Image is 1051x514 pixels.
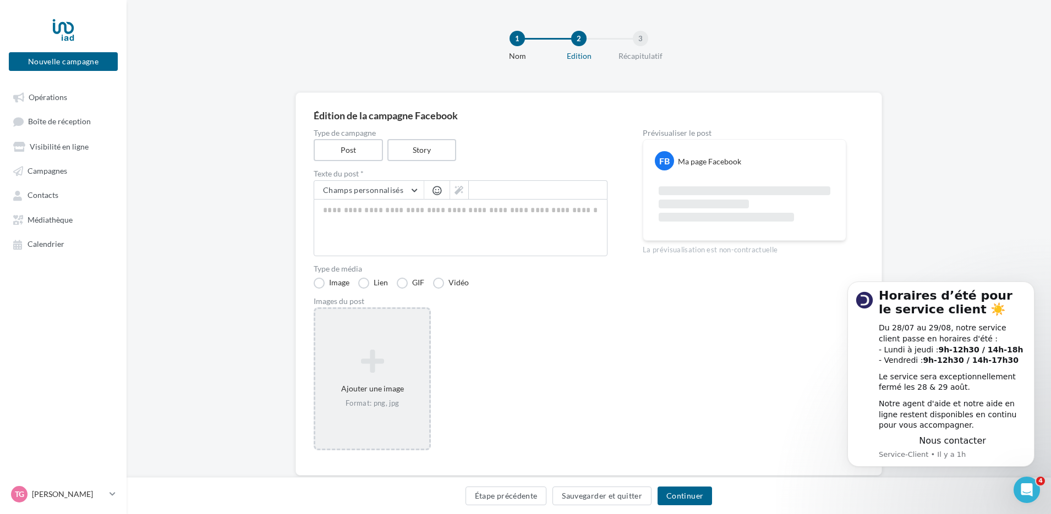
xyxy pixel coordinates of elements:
label: Vidéo [433,278,469,289]
a: Contacts [7,185,120,205]
div: La prévisualisation est non-contractuelle [643,241,846,255]
span: 4 [1036,477,1045,485]
span: Boîte de réception [28,117,91,126]
label: Image [314,278,349,289]
a: Campagnes [7,161,120,180]
button: Aide [176,343,220,387]
div: 3 [633,31,648,46]
button: Actualités [44,343,88,387]
div: Edition [544,51,614,62]
p: [PERSON_NAME] [32,489,105,500]
span: Médiathèque [28,215,73,224]
span: Visibilité en ligne [30,142,89,151]
span: Aide [190,371,207,378]
div: 2Créer un post [20,229,200,247]
span: Tâches [139,371,169,378]
label: Post [314,139,383,161]
div: - Grâce à une opération partagée par votre gestionnaire depuis [42,286,191,320]
span: Opérations [29,92,67,102]
label: Type de média [314,265,607,273]
span: Accueil [8,371,36,378]
label: Story [387,139,457,161]
div: Créer un post [42,233,187,244]
a: [EMAIL_ADDRESS][DOMAIN_NAME] [48,96,202,107]
button: Champs personnalisés [314,181,424,200]
span: Contacts [28,191,58,200]
div: Débuter sur les Réseaux Sociaux [15,42,205,82]
button: Étape précédente [466,487,547,505]
a: Visibilité en ligne [7,136,120,156]
div: OU [42,332,191,344]
span: Campagnes [28,166,67,175]
div: Associer Facebook à Digitaleo [42,191,187,202]
p: Il reste environ 6 minutes [111,145,209,156]
a: Calendrier [7,234,120,253]
div: FB [655,151,674,170]
button: Conversations [88,343,132,387]
img: Profile image for Service-Client [49,115,67,132]
span: Conversations [90,371,145,378]
span: Calendrier [28,240,64,249]
a: Boîte de réception [7,111,120,131]
div: Associer Facebook à Digitaleo [20,187,200,205]
label: Type de campagne [314,129,607,137]
h1: Tâches [90,5,132,24]
button: Continuer [658,487,712,505]
label: Texte du post * [314,170,607,178]
button: Tâches [132,343,176,387]
iframe: Intercom live chat [1014,477,1040,503]
div: Nom [482,51,552,62]
span: Actualités [47,371,85,378]
div: Prévisualiser le post [643,129,846,137]
div: Ma page Facebook [678,156,741,167]
div: Suivez ce pas à pas et si besoin, écrivez-nous à [15,82,205,108]
div: 2 [571,31,587,46]
div: Service-Client de Digitaleo [71,118,171,129]
a: Médiathèque [7,209,120,229]
a: TG [PERSON_NAME] [9,484,118,505]
label: Lien [358,278,388,289]
div: 1 [510,31,525,46]
button: Sauvegarder et quitter [552,487,652,505]
p: 1 étape terminée sur 3 [11,145,100,156]
div: Récapitulatif [605,51,676,62]
b: "Opérations" [68,310,124,319]
span: Champs personnalisés [323,185,403,195]
div: Édition de la campagne Facebook [314,110,864,120]
div: Fermer [193,4,213,24]
iframe: Intercom notifications message [831,265,1051,484]
label: GIF [397,278,424,289]
button: Nouvelle campagne [9,52,118,71]
div: Vous pouvez publier votre premier post Facebook ou Instagram : [42,251,191,274]
a: Opérations [7,87,120,107]
span: TG [15,489,24,500]
div: Images du post [314,297,607,305]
